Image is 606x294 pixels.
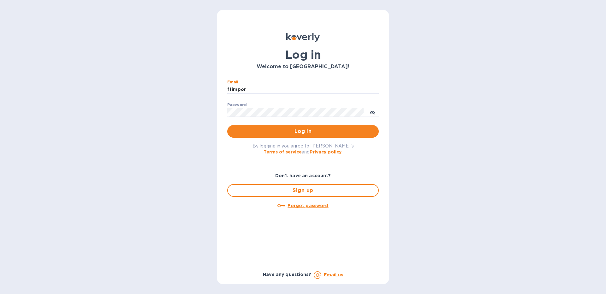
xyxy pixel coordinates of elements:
[233,187,373,194] span: Sign up
[227,64,379,70] h3: Welcome to [GEOGRAPHIC_DATA]!
[227,80,238,84] label: Email
[264,149,302,154] a: Terms of service
[227,184,379,197] button: Sign up
[252,143,354,154] span: By logging in you agree to [PERSON_NAME]'s and .
[366,106,379,118] button: toggle password visibility
[227,48,379,61] h1: Log in
[286,33,320,42] img: Koverly
[227,85,379,94] input: Enter email address
[227,103,247,107] label: Password
[227,125,379,138] button: Log in
[232,128,374,135] span: Log in
[263,272,311,277] b: Have any questions?
[275,173,331,178] b: Don't have an account?
[288,203,328,208] u: Forgot password
[324,272,343,277] a: Email us
[310,149,342,154] a: Privacy policy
